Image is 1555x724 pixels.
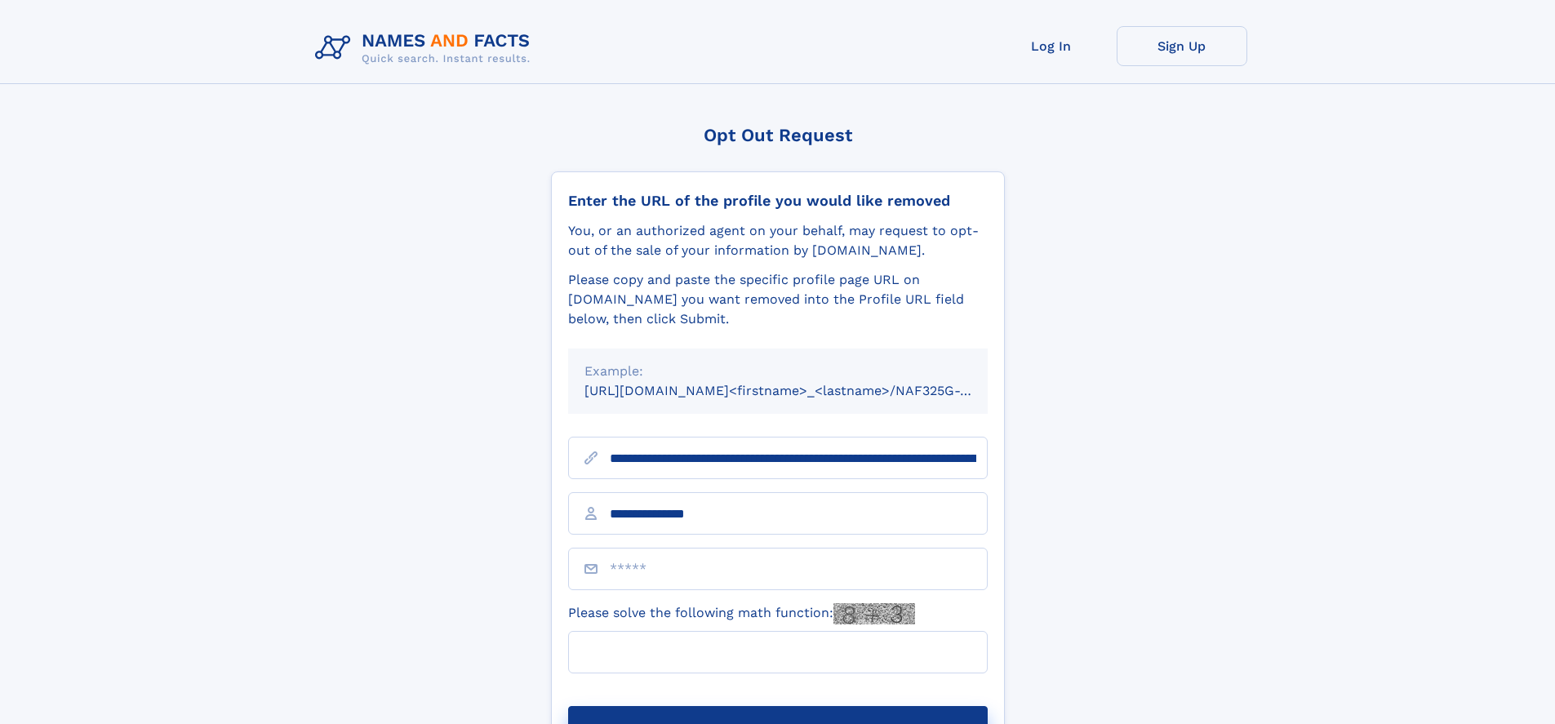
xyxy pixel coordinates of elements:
div: You, or an authorized agent on your behalf, may request to opt-out of the sale of your informatio... [568,221,988,260]
div: Example: [584,362,971,381]
label: Please solve the following math function: [568,603,915,624]
img: Logo Names and Facts [309,26,544,70]
div: Opt Out Request [551,125,1005,145]
small: [URL][DOMAIN_NAME]<firstname>_<lastname>/NAF325G-xxxxxxxx [584,383,1019,398]
div: Enter the URL of the profile you would like removed [568,192,988,210]
div: Please copy and paste the specific profile page URL on [DOMAIN_NAME] you want removed into the Pr... [568,270,988,329]
a: Sign Up [1117,26,1247,66]
a: Log In [986,26,1117,66]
